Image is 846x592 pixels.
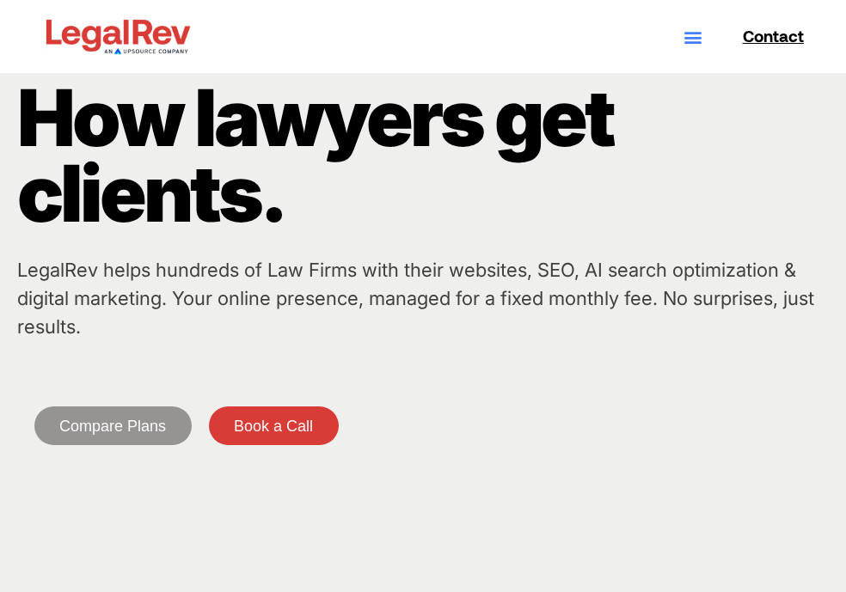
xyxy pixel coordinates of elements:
[234,418,313,434] span: Book a Call
[725,27,804,44] a: Contact
[209,406,339,445] a: Book a Call
[743,27,804,44] span: Contact
[679,22,708,51] div: Menu Toggle
[59,418,166,434] span: Compare Plans
[34,406,192,445] a: Compare Plans
[17,80,829,231] p: How lawyers get clients.
[17,259,814,338] a: LegalRev helps hundreds of Law Firms with their websites, SEO, AI search optimization & digital m...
